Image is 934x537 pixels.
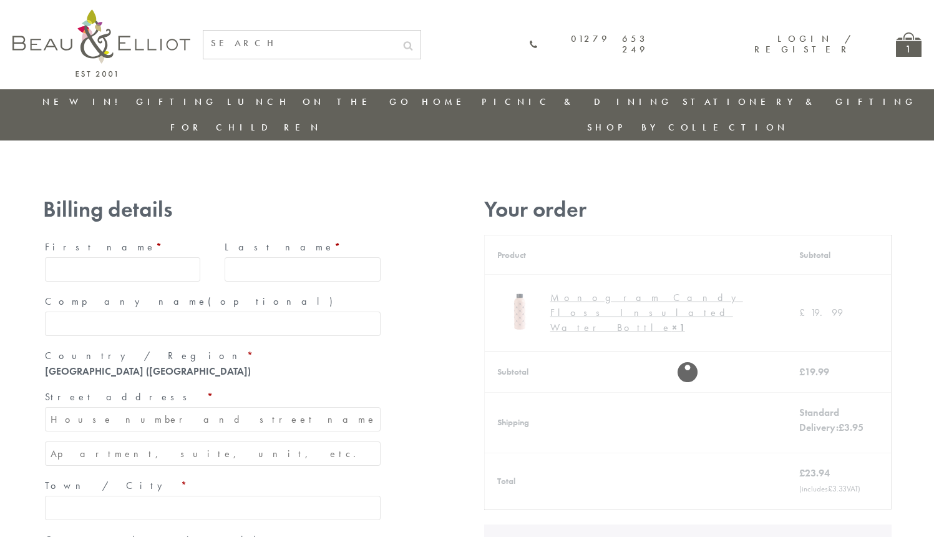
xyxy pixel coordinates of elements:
[136,96,217,108] a: Gifting
[45,237,201,257] label: First name
[45,476,381,496] label: Town / City
[754,32,852,56] a: Login / Register
[896,32,922,57] a: 1
[42,96,126,108] a: New in!
[170,121,322,134] a: For Children
[43,197,382,222] h3: Billing details
[587,121,789,134] a: Shop by collection
[227,96,412,108] a: Lunch On The Go
[45,387,381,407] label: Street address
[482,96,673,108] a: Picnic & Dining
[225,237,381,257] label: Last name
[45,365,251,378] strong: [GEOGRAPHIC_DATA] ([GEOGRAPHIC_DATA])
[203,31,396,56] input: SEARCH
[683,96,917,108] a: Stationery & Gifting
[45,292,381,312] label: Company name
[484,197,892,222] h3: Your order
[208,295,340,308] span: (optional)
[12,9,190,77] img: logo
[45,346,381,366] label: Country / Region
[422,96,472,108] a: Home
[45,407,381,431] input: House number and street name
[45,441,381,466] input: Apartment, suite, unit, etc. (optional)
[529,34,649,56] a: 01279 653 249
